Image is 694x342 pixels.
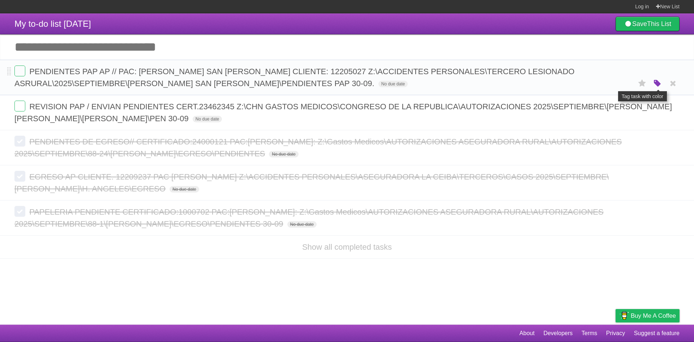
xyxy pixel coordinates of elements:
[635,77,649,89] label: Star task
[14,172,609,193] span: EGRESO AP CLIENTE. 12209237 PAC [PERSON_NAME] Z:\ACCIDENTES PERSONALES\ASEGURADORA LA CEIBA\TERCE...
[193,116,222,122] span: No due date
[634,326,680,340] a: Suggest a feature
[543,326,573,340] a: Developers
[582,326,597,340] a: Terms
[619,309,629,322] img: Buy me a coffee
[14,19,91,29] span: My to-do list [DATE]
[269,151,298,157] span: No due date
[606,326,625,340] a: Privacy
[14,101,25,111] label: Done
[14,66,25,76] label: Done
[14,206,25,217] label: Done
[14,67,574,88] span: PENDIENTES PAP AP // PAC: [PERSON_NAME] SAN [PERSON_NAME] CLIENTE: 12205027 Z:\ACCIDENTES PERSONA...
[14,207,604,228] span: PAPELERIA PENDIENTE CERTIFICADO:1000702 PAC:[PERSON_NAME]: Z:\Gastos Medicos\AUTORIZACIONES ASEGU...
[616,17,680,31] a: SaveThis List
[378,81,408,87] span: No due date
[287,221,317,228] span: No due date
[14,171,25,182] label: Done
[647,20,671,28] b: This List
[616,309,680,322] a: Buy me a coffee
[14,136,25,147] label: Done
[14,102,672,123] span: REVISION PAP / ENVIAN PENDIENTES CERT.23462345 Z:\CHN GASTOS MEDICOS\CONGRESO DE LA REPUBLICA\AUT...
[170,186,199,193] span: No due date
[302,242,392,252] a: Show all completed tasks
[519,326,535,340] a: About
[631,309,676,322] span: Buy me a coffee
[14,137,622,158] span: PENDIENTES DE EGRESO// CERTIFICADO:24000121 PAC:[PERSON_NAME]: Z:\Gastos Medicos\AUTORIZACIONES A...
